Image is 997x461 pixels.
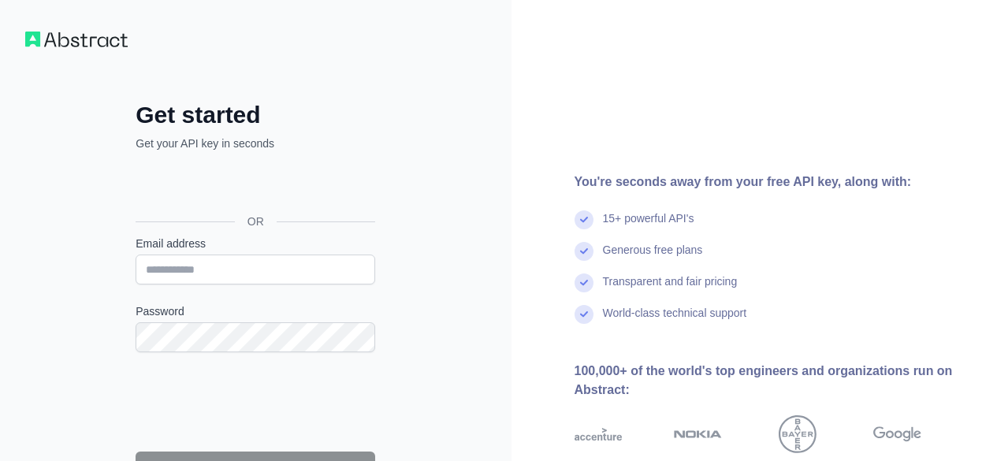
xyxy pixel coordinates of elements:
div: Transparent and fair pricing [603,273,738,305]
div: Generous free plans [603,242,703,273]
img: bayer [779,415,817,453]
img: check mark [575,273,593,292]
img: check mark [575,242,593,261]
img: check mark [575,305,593,324]
label: Email address [136,236,375,251]
span: OR [235,214,277,229]
img: Workflow [25,32,128,47]
iframe: Sign in with Google Button [128,169,380,203]
label: Password [136,303,375,319]
img: nokia [674,415,722,453]
img: check mark [575,210,593,229]
div: World-class technical support [603,305,747,336]
iframe: reCAPTCHA [136,371,375,433]
p: Get your API key in seconds [136,136,375,151]
h2: Get started [136,101,375,129]
div: You're seconds away from your free API key, along with: [575,173,973,191]
div: 100,000+ of the world's top engineers and organizations run on Abstract: [575,362,973,400]
img: accenture [575,415,623,453]
div: 15+ powerful API's [603,210,694,242]
img: google [873,415,921,453]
